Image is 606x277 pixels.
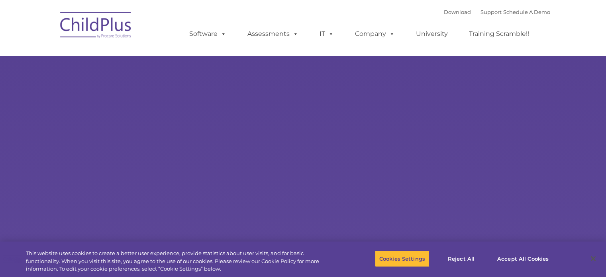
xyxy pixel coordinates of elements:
[408,26,456,42] a: University
[347,26,403,42] a: Company
[56,6,136,46] img: ChildPlus by Procare Solutions
[444,9,550,15] font: |
[480,9,502,15] a: Support
[375,250,429,267] button: Cookies Settings
[239,26,306,42] a: Assessments
[312,26,342,42] a: IT
[444,9,471,15] a: Download
[181,26,234,42] a: Software
[436,250,486,267] button: Reject All
[26,249,333,273] div: This website uses cookies to create a better user experience, provide statistics about user visit...
[461,26,537,42] a: Training Scramble!!
[503,9,550,15] a: Schedule A Demo
[493,250,553,267] button: Accept All Cookies
[584,250,602,267] button: Close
